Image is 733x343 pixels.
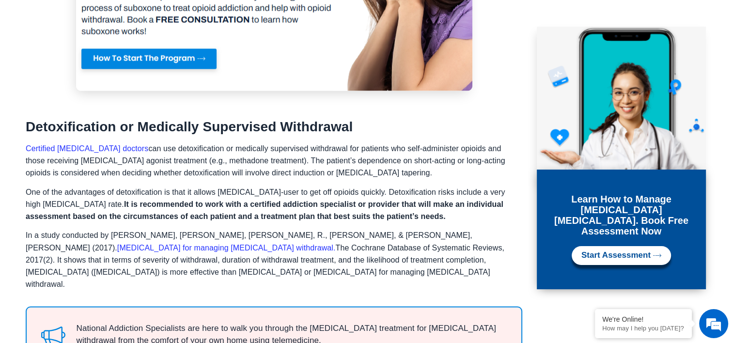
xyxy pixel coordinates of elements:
span: We're online! [56,107,134,205]
div: Minimize live chat window [159,5,182,28]
h3: Learn How to Manage [MEDICAL_DATA] [MEDICAL_DATA]. Book Free Assessment Now [542,194,701,236]
a: Start Assessment [572,246,671,265]
span: Start Assessment [581,251,651,260]
div: Chat with us now [65,51,177,63]
a: [MEDICAL_DATA] for managing [MEDICAL_DATA] withdrawal. [117,243,336,251]
p: One of the advantages of detoxification is that it allows [MEDICAL_DATA]-user to get off opioids ... [26,186,513,222]
p: can use detoxification or medically supervised withdrawal for patients who self-administer opioid... [26,142,513,179]
div: We're Online! [602,315,685,323]
h2: Detoxification or Medically Supervised Withdrawal [26,119,513,135]
textarea: Type your message and hit 'Enter' [5,235,185,269]
p: How may I help you today? [602,325,685,332]
img: Online Suboxone Treatment - Opioid Addiction Treatment using phone [537,27,705,186]
p: In a study conducted by [PERSON_NAME], [PERSON_NAME], [PERSON_NAME], R., [PERSON_NAME], & [PERSON... [26,229,513,290]
div: Navigation go back [11,50,25,64]
b: It is recommended to work with a certified addiction specialist or provider that will make an ind... [26,200,503,220]
a: Certified [MEDICAL_DATA] doctors [26,144,148,153]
